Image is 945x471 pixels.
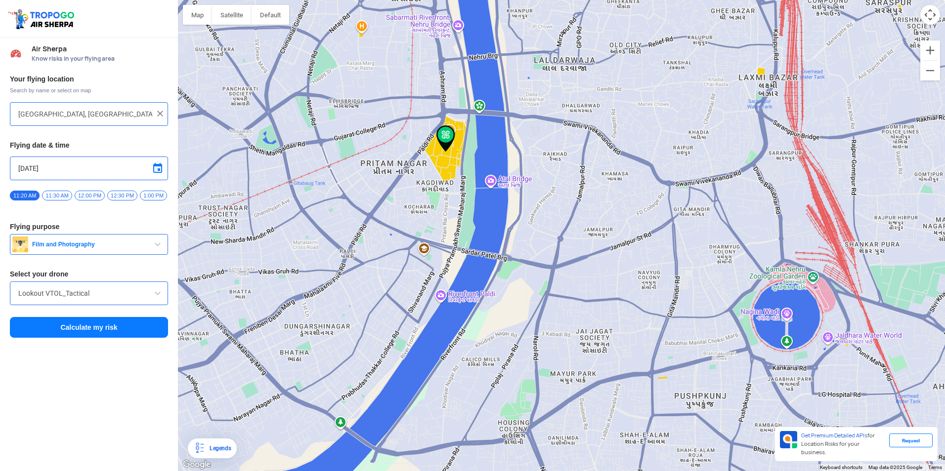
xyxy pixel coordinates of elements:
input: Search your flying location [18,108,152,120]
span: Get Premium Detailed APIs [801,432,867,439]
img: Legends [194,442,206,454]
h3: Your flying location [10,76,168,82]
span: Air Sherpa [32,45,168,53]
a: Open this area in Google Maps (opens a new window) [180,458,213,471]
span: Search by name or select on map [10,86,168,94]
img: ic_close.png [155,109,165,118]
div: for Location Risks for your business. [797,431,889,457]
div: Legends [206,442,231,454]
img: ic_tgdronemaps.svg [7,7,78,30]
button: Zoom in [920,40,940,60]
input: Select Date [18,162,160,174]
span: 1:00 PM [140,191,167,200]
button: Show satellite imagery [212,5,252,25]
img: Premium APIs [780,431,797,448]
h3: Select your drone [10,271,168,277]
button: Film and Photography [10,234,168,255]
span: Map data ©2025 Google [868,465,922,470]
span: 12:30 PM [107,191,137,200]
button: Zoom out [920,61,940,80]
span: Know risks in your flying area [32,55,168,63]
button: Show street map [183,5,212,25]
input: Search by name or Brand [18,287,160,299]
button: Keyboard shortcuts [820,464,862,471]
img: Risk Scores [10,47,22,59]
button: Calculate my risk [10,317,168,338]
span: 11:30 AM [42,191,72,200]
span: Film and Photography [28,240,152,248]
h3: Flying purpose [10,223,168,230]
span: 12:00 PM [75,191,105,200]
div: Request [889,433,933,447]
img: film.png [12,236,28,252]
span: 11:20 AM [10,191,40,200]
img: Google [180,458,213,471]
button: Map camera controls [920,5,940,25]
h3: Flying date & time [10,142,168,149]
a: Terms [928,465,942,470]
